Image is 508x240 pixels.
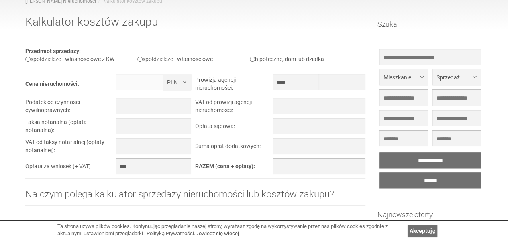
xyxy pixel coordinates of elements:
[163,74,191,90] button: PLN
[25,98,116,118] td: Podatek od czynności cywilnoprawnych:
[167,78,181,86] span: PLN
[25,56,114,62] label: spółdzielcze - własnościowe z KW
[377,20,483,35] h3: Szukaj
[195,74,272,98] td: Prowizja agencji nieruchomości:
[25,16,366,35] h1: Kalkulator kosztów zakupu
[25,57,31,62] input: spółdzielcze - własnościowe z KW
[195,138,272,158] td: Suma opłat dodatkowych:
[379,69,428,85] button: Mieszkanie
[137,57,143,62] input: spółdzielcze - własnościowe
[377,211,483,225] h3: Najnowsze oferty
[137,56,213,62] label: spółdzielcze - własnościowe
[195,118,272,138] td: Opłata sądowa:
[432,69,481,85] button: Sprzedaż
[195,230,239,236] a: Dowiedz się więcej
[25,189,366,206] h2: Na czym polega kalkulator sprzedaży nieruchomości lub kosztów zakupu?
[57,223,404,238] div: Ta strona używa plików cookies. Kontynuując przeglądanie naszej strony, wyrażasz zgodę na wykorzy...
[408,225,437,237] a: Akceptuję
[436,73,471,81] span: Sprzedaż
[250,57,255,62] input: hipoteczne, dom lub działka
[195,98,272,118] td: VAT od prowizji agencji nieruchomości:
[25,118,116,138] td: Taksa notarialna (opłata notarialna):
[25,158,116,178] td: Opłata za wniosek (+ VAT)
[25,81,79,87] b: Cena nieruchomości:
[25,48,81,54] b: Przedmiot sprzedaży:
[25,218,366,234] p: Powyższe narzędzie to doskonałe rozwiązanie dla osób, które chcą się dowiedzieć, ile kosztuje spr...
[195,163,255,169] b: RAZEM (cena + opłaty):
[384,73,418,81] span: Mieszkanie
[25,138,116,158] td: VAT od taksy notarialnej (opłaty notarialnej):
[250,56,324,62] label: hipoteczne, dom lub działka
